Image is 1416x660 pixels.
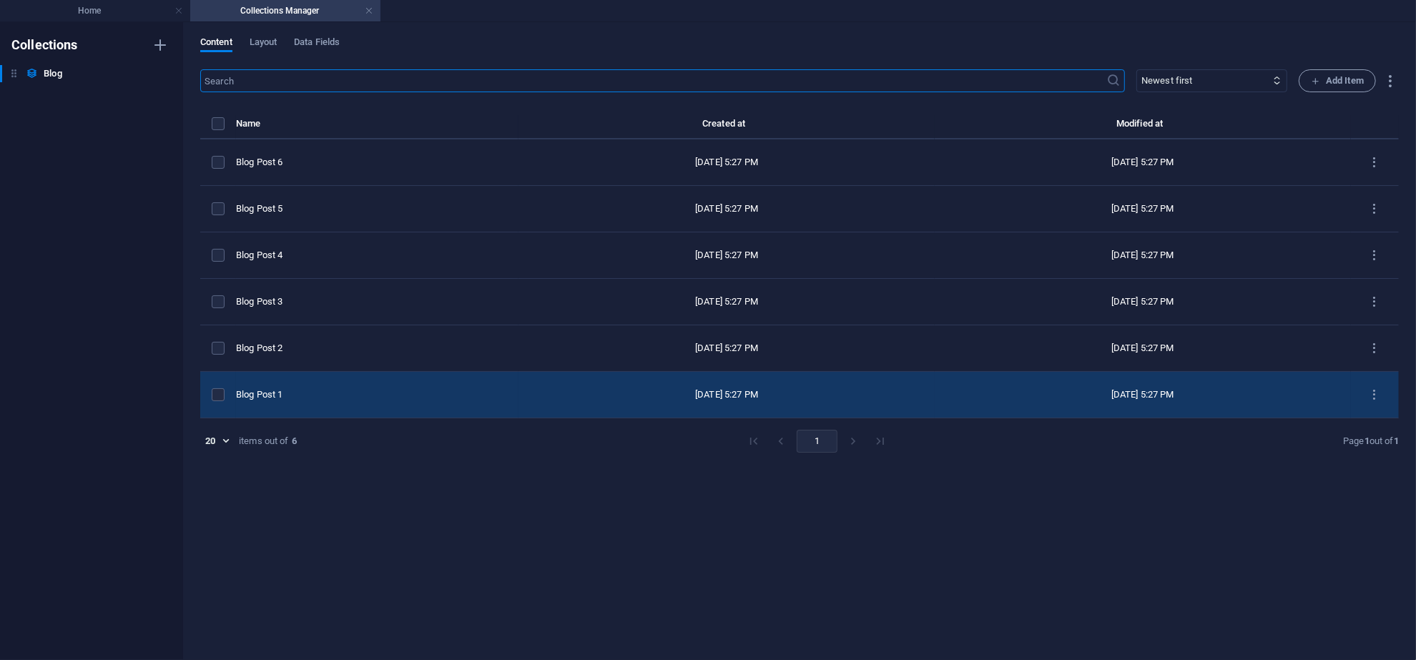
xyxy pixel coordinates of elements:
div: [DATE] 5:27 PM [530,202,923,215]
th: Name [236,115,518,139]
strong: 6 [292,435,297,448]
div: [DATE] 5:27 PM [530,342,923,355]
div: Blog Post 6 [236,156,507,169]
div: Blog Post 1 [236,388,507,401]
h4: Collections Manager [190,3,380,19]
div: [DATE] 5:27 PM [530,295,923,308]
strong: 1 [1394,435,1399,446]
div: [DATE] 5:27 PM [530,156,923,169]
div: Page out of [1343,435,1399,448]
h6: Blog [44,65,62,82]
div: Blog Post 4 [236,249,507,262]
div: items out of [239,435,289,448]
button: Add Item [1299,69,1376,92]
h6: Collections [11,36,78,54]
input: Search [200,69,1106,92]
nav: pagination navigation [740,430,894,453]
th: Created at [518,115,935,139]
span: Add Item [1311,72,1364,89]
div: 20 [200,435,233,448]
strong: 1 [1365,435,1370,446]
div: [DATE] 5:27 PM [530,388,923,401]
div: [DATE] 5:27 PM [530,249,923,262]
span: Layout [250,34,277,54]
div: [DATE] 5:27 PM [946,295,1339,308]
div: [DATE] 5:27 PM [946,342,1339,355]
div: [DATE] 5:27 PM [946,202,1339,215]
span: Content [200,34,232,54]
div: Blog Post 3 [236,295,507,308]
table: items list [200,115,1399,418]
i: Create new collection [152,36,169,54]
div: Blog Post 2 [236,342,507,355]
button: page 1 [797,430,837,453]
div: [DATE] 5:27 PM [946,156,1339,169]
th: Modified at [935,115,1351,139]
span: Data Fields [294,34,340,54]
div: [DATE] 5:27 PM [946,388,1339,401]
div: [DATE] 5:27 PM [946,249,1339,262]
div: Blog Post 5 [236,202,507,215]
